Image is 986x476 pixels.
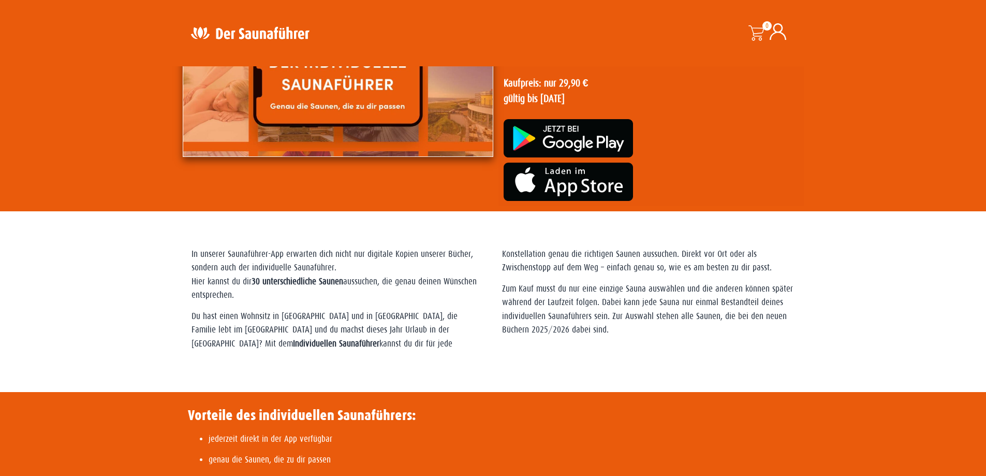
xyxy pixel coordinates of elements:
[209,432,416,446] p: jederzeit direkt in der App verfügbar
[504,77,588,104] strong: Kaufpreis: nur 29,90 € gültig bis [DATE]
[188,407,416,424] h3: Vorteile des individuellen Saunaführers:
[293,339,379,349] strong: Individuellen Saunaführer
[502,282,794,337] p: Zum Kauf musst du nur eine einzige Sauna auswählen und die anderen können später während der Lauf...
[762,21,772,31] span: 0
[192,248,484,302] p: In unserer Saunaführer-App erwarten dich nicht nur digitale Kopien unserer Bücher, sondern auch d...
[252,277,343,286] strong: 30 unterschiedliche Saunen
[209,453,416,467] p: genau die Saunen, die zu dir passen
